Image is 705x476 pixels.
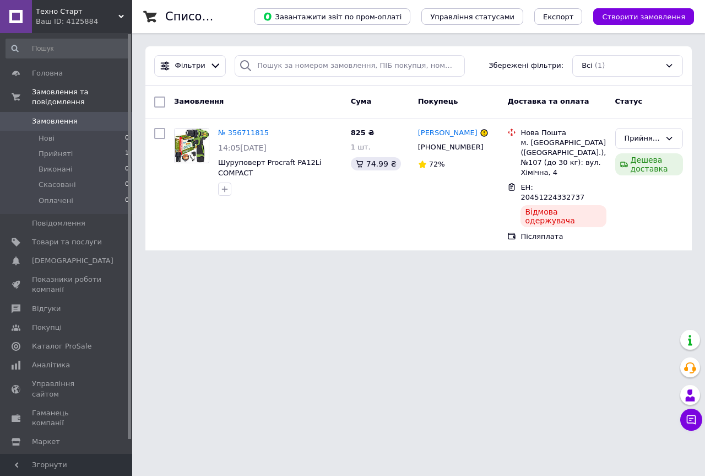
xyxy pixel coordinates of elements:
[602,13,685,21] span: Створити замовлення
[254,8,410,25] button: Завантажити звіт по пром-оплаті
[32,256,113,266] span: [DEMOGRAPHIC_DATA]
[418,97,458,105] span: Покупець
[39,196,73,206] span: Оплачені
[125,164,129,174] span: 0
[6,39,130,58] input: Пошук
[430,13,514,21] span: Управління статусами
[175,61,205,71] span: Фільтри
[520,205,606,227] div: Відмова одержувача
[174,128,209,163] a: Фото товару
[36,17,132,26] div: Ваш ID: 4125884
[32,87,132,107] span: Замовлення та повідомлення
[351,143,371,151] span: 1 шт.
[125,133,129,143] span: 0
[125,180,129,190] span: 0
[507,97,589,105] span: Доставка та оплата
[39,133,55,143] span: Нові
[32,408,102,428] span: Гаманець компанії
[582,12,694,20] a: Створити замовлення
[416,140,486,154] div: [PHONE_NUMBER]
[174,97,224,105] span: Замовлення
[489,61,563,71] span: Збережені фільтри:
[680,409,702,431] button: Чат з покупцем
[351,129,375,137] span: 825 ₴
[593,8,694,25] button: Створити замовлення
[165,10,277,23] h1: Список замовлень
[125,149,129,159] span: 1
[32,116,78,126] span: Замовлення
[39,180,76,190] span: Скасовані
[175,129,209,163] img: Фото товару
[421,8,523,25] button: Управління статусами
[595,61,605,69] span: (1)
[125,196,129,206] span: 0
[32,304,61,314] span: Відгуки
[534,8,583,25] button: Експорт
[32,275,102,295] span: Показники роботи компанії
[351,97,371,105] span: Cума
[418,128,478,138] a: [PERSON_NAME]
[351,157,401,170] div: 74.99 ₴
[32,379,102,399] span: Управління сайтом
[32,341,91,351] span: Каталог ProSale
[429,160,445,168] span: 72%
[218,143,267,152] span: 14:05[DATE]
[39,164,73,174] span: Виконані
[32,437,60,447] span: Маркет
[218,158,322,177] a: Шуруповерт Procraft PA12Li COMPACT
[218,129,269,137] a: № 356711815
[32,360,70,370] span: Аналітика
[32,218,85,228] span: Повідомлення
[520,138,606,178] div: м. [GEOGRAPHIC_DATA] ([GEOGRAPHIC_DATA].), №107 (до 30 кг): вул. Хімічна, 4
[520,128,606,138] div: Нова Пошта
[582,61,593,71] span: Всі
[32,323,62,333] span: Покупці
[32,237,102,247] span: Товари та послуги
[543,13,574,21] span: Експорт
[263,12,402,22] span: Завантажити звіт по пром-оплаті
[615,97,643,105] span: Статус
[235,55,465,77] input: Пошук за номером замовлення, ПІБ покупця, номером телефону, Email, номером накладної
[39,149,73,159] span: Прийняті
[520,232,606,242] div: Післяплата
[32,68,63,78] span: Головна
[615,153,683,175] div: Дешева доставка
[625,133,660,145] div: Прийнято
[36,7,118,17] span: Техно Старт
[520,183,584,202] span: ЕН: 20451224332737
